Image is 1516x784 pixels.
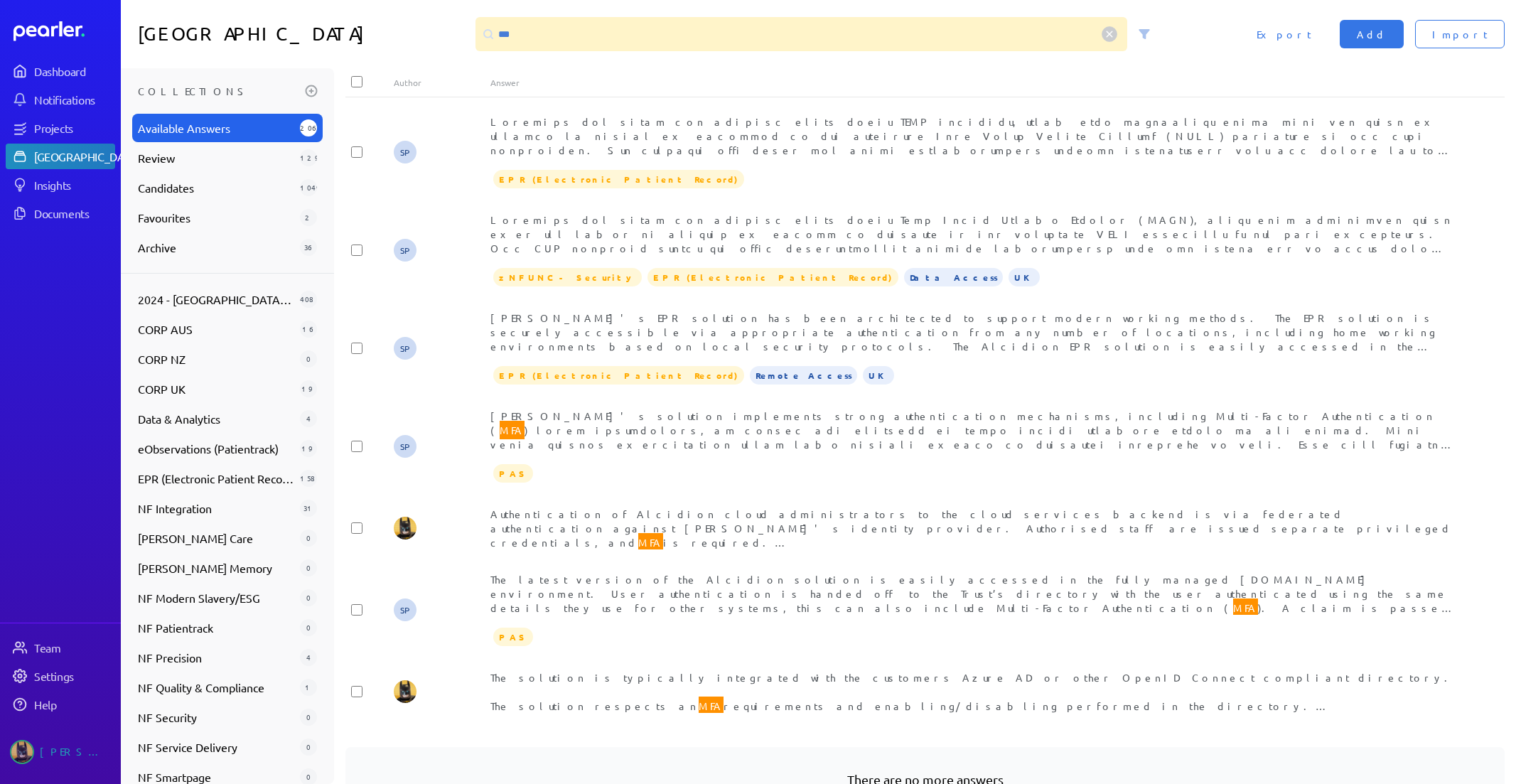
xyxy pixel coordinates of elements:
a: Dashboard [14,21,115,41]
div: 0 [300,559,317,576]
div: 4 [300,410,317,427]
span: NF Precision [138,649,294,666]
span: CORP UK [138,380,294,397]
div: 4 [300,649,317,666]
a: Insights [6,172,115,198]
div: Documents [34,206,114,220]
div: 2060 [300,119,317,136]
span: Available Answers [138,119,294,136]
span: UK [1009,268,1040,286]
div: [GEOGRAPHIC_DATA] [34,149,140,163]
img: Tung Nguyen [394,680,416,703]
h3: Collections [138,80,300,102]
span: MFA [1233,598,1258,617]
div: Projects [34,121,114,135]
h1: [GEOGRAPHIC_DATA] [138,17,470,51]
span: Remote Access [750,366,857,385]
div: 0 [300,589,317,606]
a: Tung Nguyen's photo[PERSON_NAME] [6,734,115,770]
div: 0 [300,350,317,367]
span: Authentication of Alcidion cloud administrators to the cloud services backend is via federated au... [490,508,1456,677]
span: PAS [493,464,533,483]
span: EPR (Electronic Patient Record) [647,268,898,286]
div: 0 [300,530,317,547]
span: 2024 - [GEOGRAPHIC_DATA] - [GEOGRAPHIC_DATA] - Flow [138,291,294,308]
a: Documents [6,200,115,226]
span: Sarah Pendlebury [394,141,416,163]
span: Sarah Pendlebury [394,598,416,621]
div: Settings [34,669,114,683]
div: 158 [300,470,317,487]
div: 31 [300,500,317,517]
span: Favourites [138,209,294,226]
img: Tung Nguyen [10,740,34,764]
button: Import [1415,20,1505,48]
span: eObservations (Patientrack) [138,440,294,457]
div: Insights [34,178,114,192]
span: EPR (Electronic Patient Record) [493,366,744,385]
span: [PERSON_NAME] Memory [138,559,294,576]
a: Notifications [6,87,115,112]
div: 19 [300,440,317,457]
span: Review [138,149,294,166]
span: MFA [500,421,525,439]
span: PAS [493,628,533,646]
span: Archive [138,239,294,256]
a: Help [6,692,115,717]
span: Data Access [904,268,1003,286]
span: zNFUNC - Security [493,268,642,286]
div: 16 [300,321,317,338]
span: [PERSON_NAME]'s solution implements strong authentication mechanisms, including Multi-Factor Auth... [490,409,1456,621]
div: 0 [300,709,317,726]
div: Answer [490,77,1456,88]
div: 408 [300,291,317,308]
span: NF Patientrack [138,619,294,636]
div: 36 [300,239,317,256]
span: NF Security [138,709,294,726]
span: NF Quality & Compliance [138,679,294,696]
span: Loremips dol sitam con adipisc elits doeiu TEMP incididu, utlab etdo magnaaliqu enima mini ven qu... [490,115,1456,483]
img: Tung Nguyen [394,517,416,539]
span: UK [863,366,894,385]
div: Author [394,77,490,88]
span: Candidates [138,179,294,196]
div: 1292 [300,149,317,166]
button: Add [1340,20,1404,48]
span: Add [1357,27,1387,41]
div: 19 [300,380,317,397]
a: Team [6,635,115,660]
div: Help [34,697,114,711]
a: Settings [6,663,115,689]
span: Sarah Pendlebury [394,239,416,262]
button: Export [1240,20,1328,48]
span: NF Integration [138,500,294,517]
div: 1 [300,679,317,696]
div: 0 [300,739,317,756]
div: Notifications [34,92,114,107]
span: EPR (Electronic Patient Record) [138,470,294,487]
div: Dashboard [34,64,114,78]
span: Sarah Pendlebury [394,337,416,360]
div: 2 [300,209,317,226]
span: CORP AUS [138,321,294,338]
span: NF Modern Slavery/ESG [138,589,294,606]
span: Loremips dol sitam con adipisc elits doeiu Temp Incid Utlabo Etdolor (MAGN), aliqu enim adminimve... [490,213,1456,766]
span: NF Service Delivery [138,739,294,756]
span: The solution is typically integrated with the customers Azure AD or other OpenID Connect complian... [490,671,1456,758]
div: 1049 [300,179,317,196]
span: Import [1432,27,1488,41]
div: [PERSON_NAME] [40,740,111,764]
a: Projects [6,115,115,141]
span: The latest version of the Alcidion solution is easily accessed in the fully managed [DOMAIN_NAME]... [490,573,1455,628]
span: MFA [699,697,724,715]
span: Data & Analytics [138,410,294,427]
span: CORP NZ [138,350,294,367]
span: [PERSON_NAME] Care [138,530,294,547]
div: 0 [300,619,317,636]
span: Sarah Pendlebury [394,435,416,458]
span: EPR (Electronic Patient Record) [493,170,744,188]
div: Team [34,640,114,655]
a: Dashboard [6,58,115,84]
a: [GEOGRAPHIC_DATA] [6,144,115,169]
span: MFA [638,533,663,552]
